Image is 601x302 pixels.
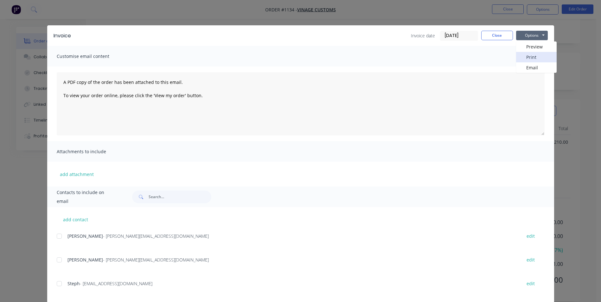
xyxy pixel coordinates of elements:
[516,41,557,52] button: Preview
[149,191,211,203] input: Search...
[516,52,557,62] button: Print
[80,280,152,286] span: - [EMAIL_ADDRESS][DOMAIN_NAME]
[57,52,126,61] span: Customise email content
[481,31,513,40] button: Close
[57,72,545,135] textarea: A PDF copy of the order has been attached to this email. To view your order online, please click ...
[67,257,103,263] span: [PERSON_NAME]
[523,279,539,288] button: edit
[67,233,103,239] span: [PERSON_NAME]
[516,31,548,40] button: Options
[516,62,557,73] button: Email
[57,215,95,224] button: add contact
[103,257,209,263] span: - [PERSON_NAME][EMAIL_ADDRESS][DOMAIN_NAME]
[54,32,71,40] div: Invoice
[57,188,117,206] span: Contacts to include on email
[103,233,209,239] span: - [PERSON_NAME][EMAIL_ADDRESS][DOMAIN_NAME]
[57,169,97,179] button: add attachment
[523,255,539,264] button: edit
[411,32,435,39] span: Invoice date
[57,147,126,156] span: Attachments to include
[67,280,80,286] span: Steph
[523,232,539,240] button: edit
